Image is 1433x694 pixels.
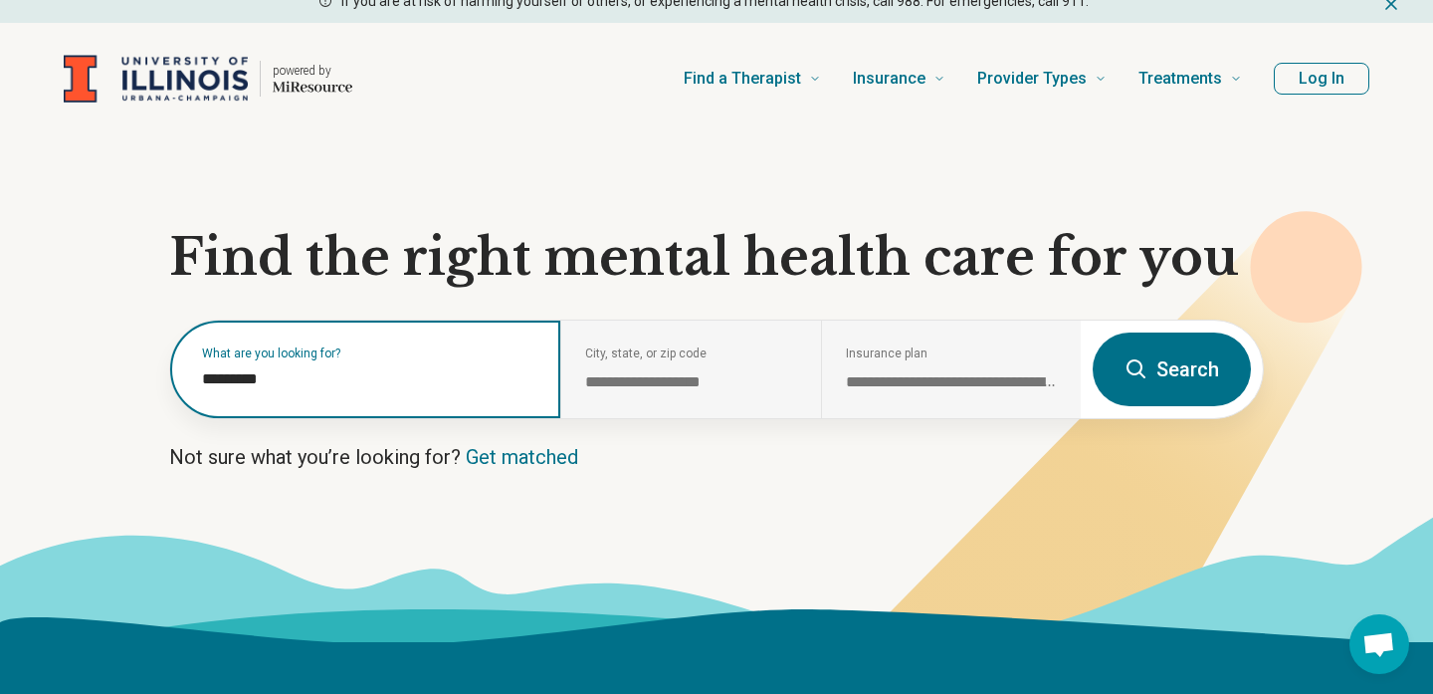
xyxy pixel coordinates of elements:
[169,228,1264,288] h1: Find the right mental health care for you
[1138,65,1222,93] span: Treatments
[64,47,352,111] a: Home page
[1274,63,1369,95] button: Log In
[1093,333,1251,406] button: Search
[466,445,578,469] a: Get matched
[977,39,1107,118] a: Provider Types
[684,39,821,118] a: Find a Therapist
[1138,39,1242,118] a: Treatments
[202,347,536,359] label: What are you looking for?
[977,65,1087,93] span: Provider Types
[169,443,1264,471] p: Not sure what you’re looking for?
[853,65,925,93] span: Insurance
[1349,614,1409,674] div: Open chat
[684,65,801,93] span: Find a Therapist
[273,63,352,79] p: powered by
[853,39,945,118] a: Insurance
